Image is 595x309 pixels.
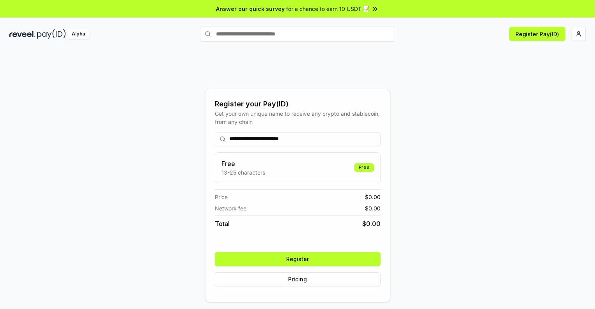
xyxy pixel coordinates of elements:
[286,5,370,13] span: for a chance to earn 10 USDT 📝
[215,252,381,266] button: Register
[221,159,265,168] h3: Free
[221,168,265,177] p: 13-25 characters
[365,204,381,212] span: $ 0.00
[67,29,89,39] div: Alpha
[215,204,246,212] span: Network fee
[216,5,285,13] span: Answer our quick survey
[9,29,35,39] img: reveel_dark
[365,193,381,201] span: $ 0.00
[215,272,381,286] button: Pricing
[362,219,381,228] span: $ 0.00
[354,163,374,172] div: Free
[509,27,565,41] button: Register Pay(ID)
[215,219,230,228] span: Total
[215,99,381,109] div: Register your Pay(ID)
[37,29,66,39] img: pay_id
[215,109,381,126] div: Get your own unique name to receive any crypto and stablecoin, from any chain
[215,193,228,201] span: Price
